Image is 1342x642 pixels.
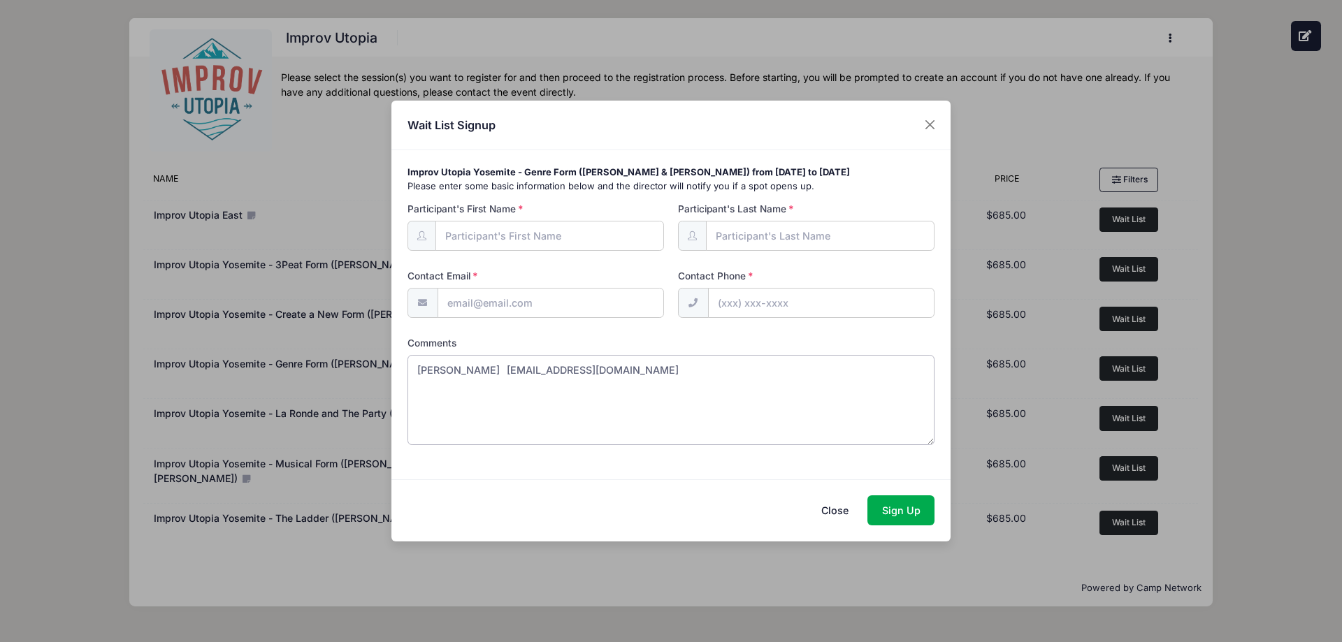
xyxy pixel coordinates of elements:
[407,117,496,133] h4: Wait List Signup
[407,269,478,283] label: Contact Email
[407,202,524,216] label: Participant's First Name
[918,112,943,138] button: Close
[867,495,935,525] button: Sign Up
[435,221,665,251] input: Participant's First Name
[678,202,794,216] label: Participant's Last Name
[438,288,664,318] input: email@email.com
[407,180,935,194] p: Please enter some basic information below and the director will notify you if a spot opens up.
[706,221,935,251] input: Participant's Last Name
[708,288,935,318] input: (xxx) xxx-xxxx
[678,269,753,283] label: Contact Phone
[807,495,863,525] button: Close
[407,336,456,350] label: Comments
[407,166,935,180] div: Improv Utopia Yosemite - Genre Form ([PERSON_NAME] & [PERSON_NAME]) from [DATE] to [DATE]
